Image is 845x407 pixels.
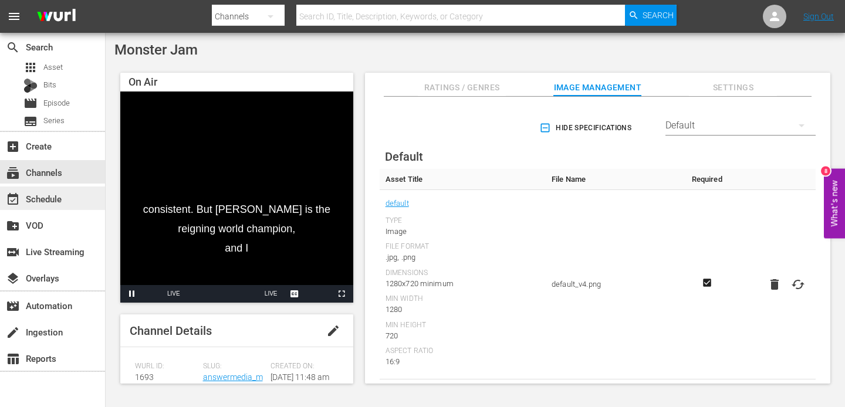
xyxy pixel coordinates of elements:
div: .jpg, .png [386,252,540,263]
button: Picture-in-Picture [306,285,330,303]
div: File Format [386,242,540,252]
div: Video Player [120,91,353,303]
span: Series [43,115,65,127]
span: 1693 [135,372,154,382]
span: Search [643,5,674,26]
span: Episode [23,96,38,110]
span: Bits [43,79,56,91]
button: Open Feedback Widget [824,169,845,239]
span: Overlays [6,272,20,286]
span: Asset [43,62,63,73]
span: Schedule [6,192,20,206]
span: Search [6,40,20,55]
span: Wurl ID: [135,362,197,371]
span: Ratings / Genres [418,80,506,95]
span: Slug: [203,362,265,371]
span: [DATE] 11:48 am ([DATE]) [271,372,329,394]
span: Reports [6,352,20,366]
span: Created On: [271,362,333,371]
svg: Required [700,277,714,288]
span: Automation [6,299,20,313]
div: 1280x720 minimum [386,278,540,290]
a: answermedia_monsterjam_1 [203,372,263,394]
div: Dimensions [386,269,540,278]
div: Aspect Ratio [386,347,540,356]
button: Seek to live, currently playing live [259,285,283,303]
div: 1280 [386,304,540,316]
span: Live Streaming [6,245,20,259]
div: 720 [386,330,540,342]
span: menu [7,9,21,23]
span: Channels [6,166,20,180]
th: Asset Title [380,169,546,190]
span: Asset [23,60,38,74]
div: Type [386,216,540,226]
span: Monster Jam [114,42,198,58]
span: Default [385,150,423,164]
a: Sign Out [803,12,834,21]
div: 16:9 [386,356,540,368]
span: LIVE [265,290,278,297]
span: Channel Details [130,324,212,338]
span: Series [23,114,38,128]
span: Create [6,140,20,154]
span: On Air [129,76,157,88]
div: Default [665,109,816,142]
span: edit [326,324,340,338]
a: default [386,196,409,211]
span: VOD [6,219,20,233]
div: Min Height [386,321,540,330]
th: File Name [546,169,686,190]
span: Episode [43,97,70,109]
button: edit [319,317,347,345]
img: ans4CAIJ8jUAAAAAAAAAAAAAAAAAAAAAAAAgQb4GAAAAAAAAAAAAAAAAAAAAAAAAJMjXAAAAAAAAAAAAAAAAAAAAAAAAgAT5G... [28,3,84,30]
button: Hide Specifications [537,111,636,144]
div: Bits [23,79,38,93]
th: Required [686,169,728,190]
button: Pause [120,285,144,303]
button: Search [625,5,677,26]
div: Min Width [386,294,540,304]
span: Hide Specifications [542,122,631,134]
div: Image [386,226,540,238]
span: Image Management [553,80,641,95]
button: Fullscreen [330,285,353,303]
div: LIVE [167,285,180,303]
span: Ingestion [6,325,20,340]
div: 8 [821,167,830,176]
td: default_v4.png [546,190,686,379]
span: Settings [689,80,777,95]
button: Captions [283,285,306,303]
